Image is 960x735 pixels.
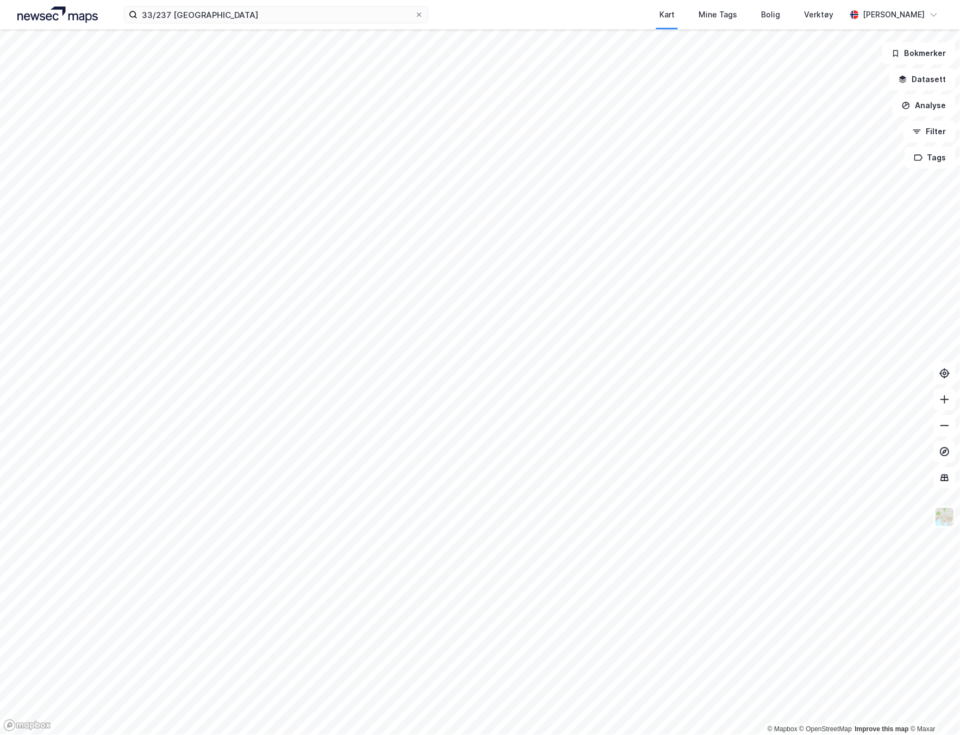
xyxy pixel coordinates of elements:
[800,726,852,733] a: OpenStreetMap
[934,507,955,527] img: Z
[905,147,956,169] button: Tags
[762,8,781,21] div: Bolig
[889,68,956,90] button: Datasett
[768,726,797,733] a: Mapbox
[855,726,909,733] a: Improve this map
[699,8,738,21] div: Mine Tags
[17,7,98,23] img: logo.a4113a55bc3d86da70a041830d287a7e.svg
[659,8,675,21] div: Kart
[893,95,956,116] button: Analyse
[863,8,925,21] div: [PERSON_NAME]
[906,683,960,735] iframe: Chat Widget
[882,42,956,64] button: Bokmerker
[906,683,960,735] div: Kontrollprogram for chat
[903,121,956,142] button: Filter
[805,8,834,21] div: Verktøy
[3,719,51,732] a: Mapbox homepage
[138,7,415,23] input: Søk på adresse, matrikkel, gårdeiere, leietakere eller personer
